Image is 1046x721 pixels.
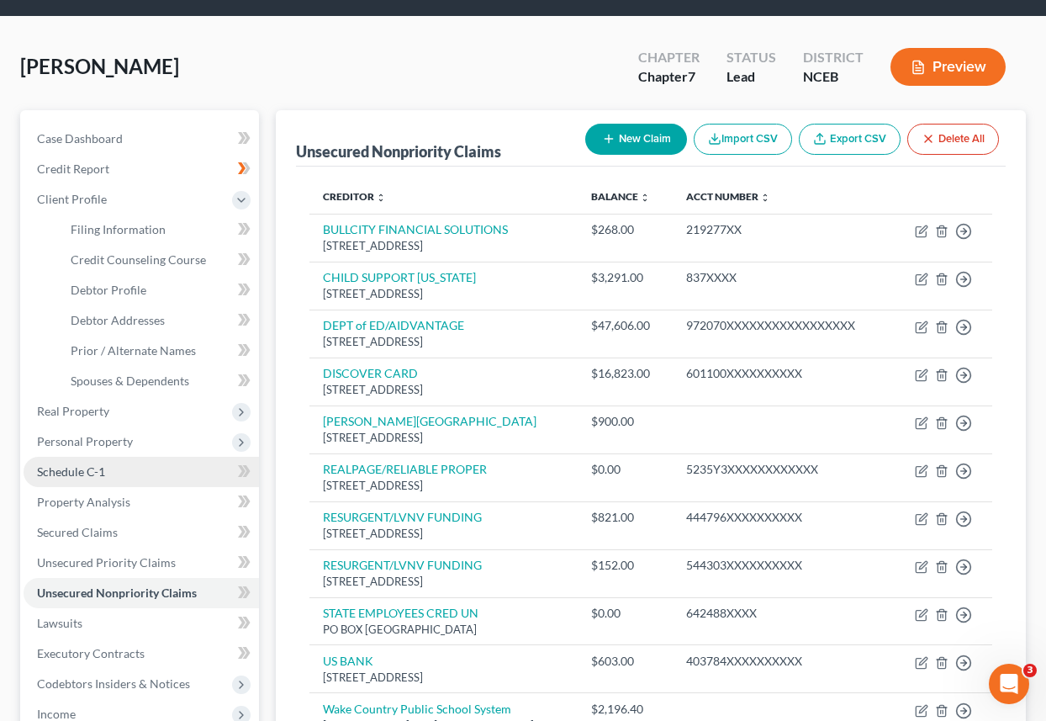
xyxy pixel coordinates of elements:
div: $0.00 [591,605,660,622]
div: 403784XXXXXXXXXX [686,653,878,670]
div: $2,196.40 [591,701,660,718]
a: Property Analysis [24,487,259,517]
a: Unsecured Nonpriority Claims [24,578,259,608]
div: Unsecured Nonpriority Claims [296,141,501,162]
a: US BANK [323,654,373,668]
span: Unsecured Priority Claims [37,555,176,570]
div: $16,823.00 [591,365,660,382]
span: Filing Information [71,222,166,236]
div: 837XXXX [686,269,878,286]
a: BULLCITY FINANCIAL SOLUTIONS [323,222,508,236]
div: $821.00 [591,509,660,526]
a: Creditor unfold_more [323,190,386,203]
span: Secured Claims [37,525,118,539]
div: 444796XXXXXXXXXX [686,509,878,526]
div: 642488XXXX [686,605,878,622]
a: Acct Number unfold_more [686,190,770,203]
div: [STREET_ADDRESS] [323,478,564,494]
a: CHILD SUPPORT [US_STATE] [323,270,476,284]
iframe: Intercom live chat [989,664,1029,704]
div: 219277XX [686,221,878,238]
div: $603.00 [591,653,660,670]
div: $0.00 [591,461,660,478]
span: Real Property [37,404,109,418]
a: Export CSV [799,124,901,155]
div: [STREET_ADDRESS] [323,382,564,398]
a: Lawsuits [24,608,259,639]
div: $3,291.00 [591,269,660,286]
a: Spouses & Dependents [57,366,259,396]
a: Credit Report [24,154,259,184]
div: $47,606.00 [591,317,660,334]
span: Debtor Profile [71,283,146,297]
button: Preview [890,48,1006,86]
div: PO BOX [GEOGRAPHIC_DATA] [323,622,564,638]
a: [PERSON_NAME][GEOGRAPHIC_DATA] [323,414,536,428]
i: unfold_more [760,193,770,203]
span: Codebtors Insiders & Notices [37,676,190,691]
span: Schedule C-1 [37,464,105,479]
a: Debtor Profile [57,275,259,305]
div: 544303XXXXXXXXXX [686,557,878,574]
i: unfold_more [376,193,386,203]
div: [STREET_ADDRESS] [323,526,564,542]
div: 5235Y3XXXXXXXXXXXX [686,461,878,478]
a: Filing Information [57,215,259,245]
a: STATE EMPLOYEES CRED UN [323,606,478,620]
span: Client Profile [37,192,107,206]
a: Schedule C-1 [24,457,259,487]
div: [STREET_ADDRESS] [323,670,564,686]
span: Income [37,707,76,721]
button: Import CSV [694,124,792,155]
div: [STREET_ADDRESS] [323,574,564,590]
a: Debtor Addresses [57,305,259,336]
div: Lead [726,67,776,87]
div: [STREET_ADDRESS] [323,238,564,254]
div: Chapter [638,48,700,67]
div: 972070XXXXXXXXXXXXXXXXX [686,317,878,334]
div: District [803,48,864,67]
div: [STREET_ADDRESS] [323,430,564,446]
span: Executory Contracts [37,646,145,660]
span: Unsecured Nonpriority Claims [37,586,197,600]
a: REALPAGE/RELIABLE PROPER [323,462,487,476]
a: DISCOVER CARD [323,366,418,380]
span: Credit Counseling Course [71,252,206,267]
div: Chapter [638,67,700,87]
a: Balance unfold_more [591,190,650,203]
div: $900.00 [591,413,660,430]
div: $268.00 [591,221,660,238]
i: unfold_more [640,193,650,203]
span: 7 [688,68,695,84]
a: Unsecured Priority Claims [24,548,259,578]
span: Debtor Addresses [71,313,165,327]
span: 3 [1023,664,1037,677]
span: Lawsuits [37,616,82,630]
span: Prior / Alternate Names [71,343,196,358]
a: RESURGENT/LVNV FUNDING [323,558,482,572]
span: [PERSON_NAME] [20,54,179,78]
div: [STREET_ADDRESS] [323,286,564,302]
a: Credit Counseling Course [57,245,259,275]
span: Case Dashboard [37,131,123,146]
a: Case Dashboard [24,124,259,154]
span: Credit Report [37,162,109,176]
button: Delete All [907,124,999,155]
button: New Claim [585,124,687,155]
div: 601100XXXXXXXXXX [686,365,878,382]
span: Spouses & Dependents [71,374,189,388]
a: DEPT of ED/AIDVANTAGE [323,318,464,332]
a: Secured Claims [24,517,259,548]
div: Status [726,48,776,67]
span: Property Analysis [37,495,130,509]
a: Executory Contracts [24,639,259,669]
span: Personal Property [37,434,133,448]
div: NCEB [803,67,864,87]
div: $152.00 [591,557,660,574]
a: RESURGENT/LVNV FUNDING [323,510,482,524]
a: Prior / Alternate Names [57,336,259,366]
div: [STREET_ADDRESS] [323,334,564,350]
a: Wake Country Public School System [323,702,511,716]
